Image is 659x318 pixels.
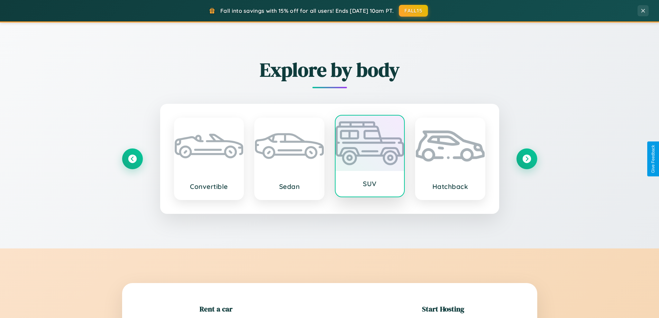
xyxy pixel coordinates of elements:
[651,145,656,173] div: Give Feedback
[262,182,317,191] h3: Sedan
[182,182,237,191] h3: Convertible
[122,56,537,83] h2: Explore by body
[220,7,394,14] span: Fall into savings with 15% off for all users! Ends [DATE] 10am PT.
[423,182,478,191] h3: Hatchback
[399,5,428,17] button: FALL15
[342,180,397,188] h3: SUV
[422,304,464,314] h2: Start Hosting
[200,304,232,314] h2: Rent a car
